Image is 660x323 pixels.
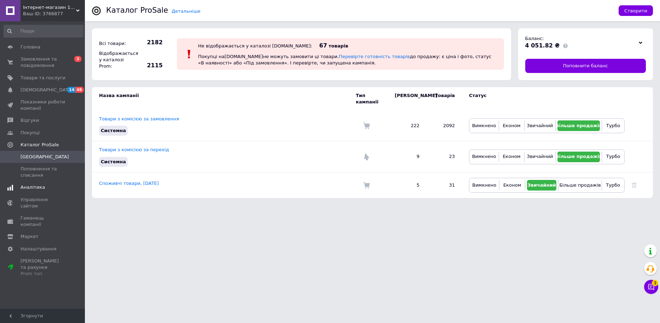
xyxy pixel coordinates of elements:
[21,184,45,191] span: Аналітика
[388,172,427,198] td: 5
[21,130,40,136] span: Покупці
[99,116,179,121] a: Товари з комісією за замовлення
[363,122,370,129] img: Комісія за замовлення
[21,246,57,252] span: Налаштування
[198,54,491,66] span: Покупці на [DOMAIN_NAME] не можуть замовити ці товари. до продажу: є ціна і фото, статус «В наявн...
[471,152,497,162] button: Вимкнено
[21,197,65,209] span: Управління сайтом
[526,152,554,162] button: Звичайний
[560,180,600,191] button: Більше продажів
[101,159,126,164] span: Системна
[198,43,312,49] div: Не відображається у каталозі [DOMAIN_NAME]:
[172,8,201,14] a: Детальніше
[501,180,523,191] button: Економ
[363,153,370,160] img: Комісія за перехід
[527,180,557,191] button: Звичайний
[388,87,427,110] td: [PERSON_NAME]
[606,154,620,159] span: Турбо
[462,87,625,110] td: Статус
[606,123,620,128] span: Турбо
[525,59,646,73] a: Поповнити баланс
[99,147,169,152] a: Товари з комісією за перехід
[652,280,658,286] span: 3
[644,280,658,294] button: Чат з покупцем3
[21,44,40,50] span: Головна
[92,87,356,110] td: Назва кампанії
[604,120,623,131] button: Турбо
[472,154,496,159] span: Вимкнено
[74,56,81,62] span: 3
[527,182,556,188] span: Звичайний
[501,120,522,131] button: Економ
[604,180,623,191] button: Турбо
[21,271,65,277] div: Prom топ
[556,154,602,159] span: Більше продажів
[106,7,168,14] div: Каталог ProSale
[339,54,410,59] a: Перевірте готовність товарів
[427,141,462,172] td: 23
[138,39,163,46] span: 2182
[363,182,370,189] img: Комісія за замовлення
[472,182,496,188] span: Вимкнено
[21,99,65,112] span: Показники роботи компанії
[559,182,601,188] span: Більше продажів
[21,56,65,69] span: Замовлення та повідомлення
[319,42,327,49] span: 67
[619,5,653,16] button: Створити
[21,75,65,81] span: Товари та послуги
[624,8,647,13] span: Створити
[4,25,83,38] input: Пошук
[427,87,462,110] td: Товарів
[21,166,65,178] span: Поповнення та списання
[23,11,85,17] div: Ваш ID: 3766877
[97,49,136,72] div: Відображається у каталозі Prom:
[21,233,39,240] span: Маркет
[632,182,637,188] a: Видалити
[501,152,522,162] button: Економ
[471,120,497,131] button: Вимкнено
[527,123,553,128] span: Звичайний
[21,117,39,124] span: Відгуки
[75,87,83,93] span: 48
[563,63,608,69] span: Поповнити баланс
[525,42,560,49] span: 4 051.82 ₴
[557,120,600,131] button: Більше продажів
[67,87,75,93] span: 14
[21,142,59,148] span: Каталог ProSale
[99,181,159,186] a: Споживчі товари, [DATE]
[556,123,602,128] span: Більше продажів
[503,182,521,188] span: Економ
[184,49,195,59] img: :exclamation:
[101,128,126,133] span: Системна
[527,154,553,159] span: Звичайний
[388,110,427,141] td: 222
[503,123,520,128] span: Економ
[472,123,496,128] span: Вимкнено
[427,172,462,198] td: 31
[21,258,65,277] span: [PERSON_NAME] та рахунки
[97,39,136,49] div: Всі товари:
[138,62,163,69] span: 2115
[557,152,600,162] button: Більше продажів
[21,154,69,160] span: [GEOGRAPHIC_DATA]
[606,182,620,188] span: Турбо
[526,120,554,131] button: Звичайний
[427,110,462,141] td: 2092
[388,141,427,172] td: 9
[356,87,388,110] td: Тип кампанії
[21,87,73,93] span: [DEMOGRAPHIC_DATA]
[525,36,544,41] span: Баланс:
[471,180,497,191] button: Вимкнено
[329,43,348,49] span: товарів
[604,152,623,162] button: Турбо
[23,4,76,11] span: Інтернет-магазин 100 Мікрон
[21,215,65,228] span: Гаманець компанії
[503,154,520,159] span: Економ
